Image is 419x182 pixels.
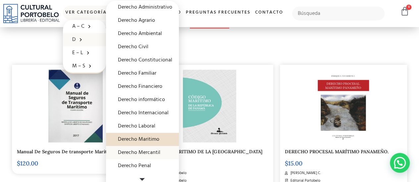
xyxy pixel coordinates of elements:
[63,46,106,59] a: E – L
[106,14,179,27] a: Derecho Agrario
[17,160,38,167] bdi: 120.00
[63,20,106,33] a: A – C
[63,20,106,74] ul: Ver Categorías
[106,27,179,40] a: Derecho Ambiental
[292,7,385,20] input: Búsqueda
[289,170,321,176] span: [PERSON_NAME] C.
[151,149,262,155] a: CÓDIGO MARITIMO DE LA [GEOGRAPHIC_DATA]
[106,93,179,106] a: Derecho informático
[106,40,179,54] a: Derecho Civil
[106,146,179,159] a: Derecho Mercantil
[183,6,253,20] a: Preguntas frecuentes
[106,67,179,80] a: Derecho Familiar
[106,80,179,93] a: Derecho Financiero
[406,5,411,10] span: 0
[48,70,103,142] img: img20221102_16392863-scaled-1.jpg
[63,33,106,46] a: D
[63,6,119,20] a: Ver Categorías
[106,1,179,14] a: Derecho Administrativo
[17,149,115,155] a: Manual De Seguros De transporte Marítimo
[400,7,409,16] a: 0
[285,160,288,167] span: $
[285,149,389,155] a: DERECHO PROCESAL MARÍTIMO PANAMEÑO.
[106,106,179,120] a: Derecho Internacional
[285,160,302,167] bdi: 15.00
[253,6,286,20] a: Contacto
[63,59,106,73] a: M – S
[17,160,20,167] span: $
[106,159,179,172] a: Derecho Penal
[318,70,369,142] img: Captura_de_Pantalla_2020-08-31_a_las_10.33.25_a._m.-2.png
[390,153,410,173] div: Contactar por WhatsApp
[106,120,179,133] a: Derecho Laboral
[106,133,179,146] a: Derecho Maritimo
[106,54,179,67] a: Derecho Constitucional
[183,70,236,142] img: CD-011-CODIGO-MARITIMO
